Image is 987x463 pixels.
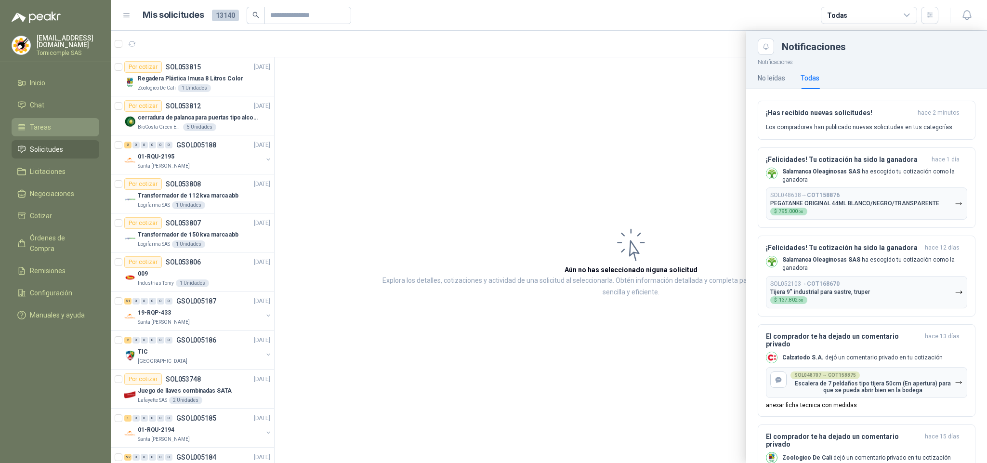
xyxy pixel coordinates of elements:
[932,156,960,164] span: hace 1 día
[758,101,975,140] button: ¡Has recibido nuevas solicitudes!hace 2 minutos Los compradores han publicado nuevas solicitudes ...
[30,288,72,298] span: Configuración
[779,209,803,214] span: 795.000
[782,354,824,361] b: Calzatodo S.A.
[770,200,939,207] p: PEGATANKE ORIGINAL 44ML BLANCO/NEGRO/TRANSPARENTE
[758,236,975,317] button: ¡Felicidades! Tu cotización ha sido la ganadorahace 12 días Company LogoSalamanca Oleaginosas SAS...
[746,55,987,67] p: Notificaciones
[782,354,943,362] p: dejó un comentario privado en tu cotización
[252,12,259,18] span: search
[12,207,99,225] a: Cotizar
[782,168,860,175] b: Salamanca Oleaginosas SAS
[30,233,90,254] span: Órdenes de Compra
[758,147,975,228] button: ¡Felicidades! Tu cotización ha sido la ganadorahace 1 día Company LogoSalamanca Oleaginosas SAS h...
[37,35,99,48] p: [EMAIL_ADDRESS][DOMAIN_NAME]
[766,123,954,132] p: Los compradores han publicado nuevas solicitudes en tus categorías.
[12,284,99,302] a: Configuración
[766,332,921,348] h3: El comprador te ha dejado un comentario privado
[12,12,61,23] img: Logo peakr
[827,10,847,21] div: Todas
[30,310,85,320] span: Manuales y ayuda
[12,140,99,159] a: Solicitudes
[12,118,99,136] a: Tareas
[30,265,66,276] span: Remisiones
[12,185,99,203] a: Negociaciones
[766,187,967,220] button: SOL048638→COT158876PEGATANKE ORIGINAL 44ML BLANCO/NEGRO/TRANSPARENTE$795.000,00
[798,298,803,303] span: ,00
[807,280,840,287] b: COT168670
[143,8,204,22] h1: Mis solicitudes
[212,10,239,21] span: 13140
[766,276,967,308] button: SOL052103→COT168670Tijera 9" industrial para sastre, truper$137.802,00
[766,402,857,409] p: anexar ficha tecnica con medidas
[758,324,975,417] button: El comprador te ha dejado un comentario privadohace 13 días Company LogoCalzatodo S.A. dejó un co...
[918,109,960,117] span: hace 2 minutos
[782,454,951,462] p: dejó un comentario privado en tu cotización
[766,156,928,164] h3: ¡Felicidades! Tu cotización ha sido la ganadora
[12,36,30,54] img: Company Logo
[12,229,99,258] a: Órdenes de Compra
[766,352,777,363] img: Company Logo
[758,73,785,83] div: No leídas
[925,244,960,252] span: hace 12 días
[798,210,803,214] span: ,00
[758,39,774,55] button: Close
[12,74,99,92] a: Inicio
[766,433,921,448] h3: El comprador te ha dejado un comentario privado
[782,256,967,272] p: ha escogido tu cotización como la ganadora
[807,192,840,198] b: COT158876
[790,371,860,379] div: SOL048707 → COT158875
[782,168,967,184] p: ha escogido tu cotización como la ganadora
[30,144,63,155] span: Solicitudes
[770,296,807,304] div: $
[779,298,803,303] span: 137.802
[12,96,99,114] a: Chat
[766,244,921,252] h3: ¡Felicidades! Tu cotización ha sido la ganadora
[766,168,777,179] img: Company Logo
[770,289,870,295] p: Tijera 9" industrial para sastre, truper
[925,332,960,348] span: hace 13 días
[30,100,44,110] span: Chat
[782,42,975,52] div: Notificaciones
[37,50,99,56] p: Tornicomple SAS
[782,256,860,263] b: Salamanca Oleaginosas SAS
[790,380,955,394] p: Escalera de 7 peldaños tipo tijera 50cm (En apertura) para que se pueda abrir bien en la bodega
[12,162,99,181] a: Licitaciones
[766,452,777,463] img: Company Logo
[925,433,960,448] span: hace 15 días
[30,211,52,221] span: Cotizar
[782,454,832,461] b: Zoologico De Cali
[30,78,45,88] span: Inicio
[30,122,51,132] span: Tareas
[12,306,99,324] a: Manuales y ayuda
[770,208,807,215] div: $
[770,280,840,288] p: SOL052103 →
[770,192,840,199] p: SOL048638 →
[766,367,967,398] button: SOL048707 → COT158875Escalera de 7 peldaños tipo tijera 50cm (En apertura) para que se pueda abri...
[766,109,914,117] h3: ¡Has recibido nuevas solicitudes!
[30,166,66,177] span: Licitaciones
[801,73,819,83] div: Todas
[766,256,777,267] img: Company Logo
[30,188,74,199] span: Negociaciones
[12,262,99,280] a: Remisiones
